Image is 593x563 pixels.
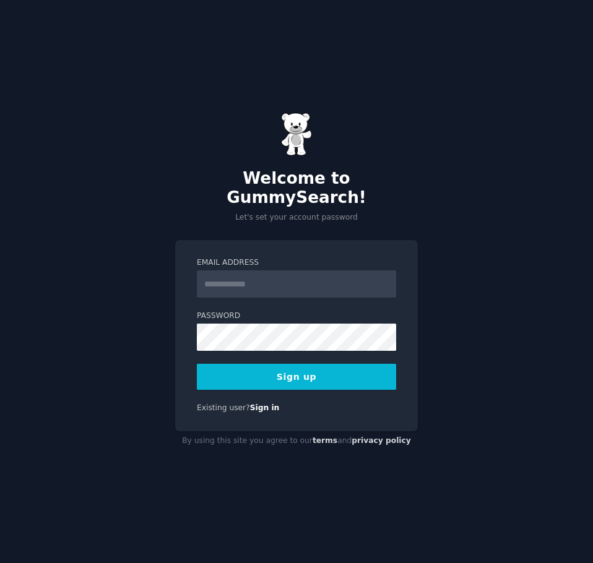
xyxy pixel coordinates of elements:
[197,364,396,390] button: Sign up
[197,403,250,412] span: Existing user?
[250,403,280,412] a: Sign in
[175,212,418,223] p: Let's set your account password
[352,436,411,445] a: privacy policy
[197,257,396,269] label: Email Address
[175,431,418,451] div: By using this site you agree to our and
[197,311,396,322] label: Password
[313,436,337,445] a: terms
[281,113,312,156] img: Gummy Bear
[175,169,418,208] h2: Welcome to GummySearch!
